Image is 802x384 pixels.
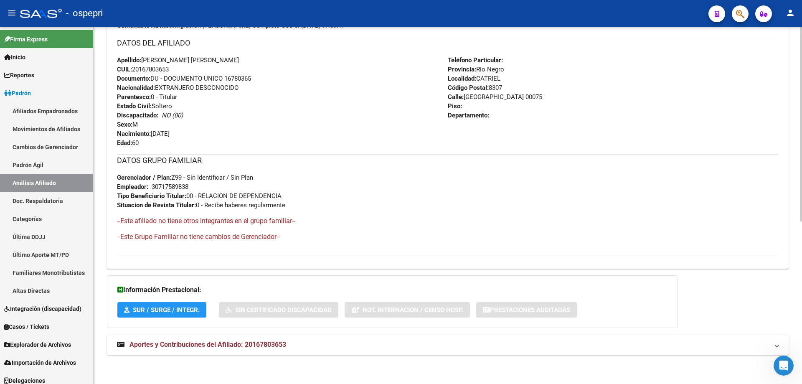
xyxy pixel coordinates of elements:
span: Inicio [33,282,51,287]
strong: Sexo: [117,121,132,128]
span: 0 - Recibe haberes regularmente [117,201,285,209]
span: Reportes [4,71,34,80]
button: Mensajes [84,261,167,294]
h3: DATOS GRUPO FAMILIAR [117,155,779,166]
span: Mensajes [112,282,139,287]
strong: Apellido: [117,56,141,64]
div: Envíanos un mensaje [8,112,159,135]
i: NO (00) [162,112,183,119]
span: [GEOGRAPHIC_DATA] 00075 [448,93,542,101]
span: Rio Negro [448,66,504,73]
span: Importación de Archivos [4,358,76,367]
p: Hola! [PERSON_NAME] [17,59,150,88]
strong: Provincia: [448,66,476,73]
span: SUR / SURGE / INTEGR. [133,306,200,314]
h4: --Este Grupo Familiar no tiene cambios de Gerenciador-- [117,232,779,242]
h3: Información Prestacional: [117,284,667,296]
span: DU - DOCUMENTO UNICO 16780365 [117,75,251,82]
span: [PERSON_NAME] [PERSON_NAME] [117,56,239,64]
strong: Comentario ADMIN: [117,22,173,29]
div: Envíanos un mensaje [17,120,140,128]
p: Necesitás ayuda? [17,88,150,102]
div: Cerrar [144,13,159,28]
h4: --Este afiliado no tiene otros integrantes en el grupo familiar-- [117,216,779,226]
strong: Gerenciador / Plan: [117,174,171,181]
strong: Nacimiento: [117,130,151,137]
strong: Localidad: [448,75,476,82]
strong: Documento: [117,75,150,82]
strong: Empleador: [117,183,148,191]
strong: Parentesco: [117,93,151,101]
strong: Piso: [448,102,462,110]
mat-icon: menu [7,8,17,18]
div: 30717589838 [152,182,188,191]
span: EXTRANJERO DESCONOCIDO [117,84,239,92]
span: CATRIEL [448,75,500,82]
span: Explorador de Archivos [4,340,71,349]
span: Padrón [4,89,31,98]
span: 0 - Titular [117,93,177,101]
span: - ospepri [66,4,103,23]
strong: Nacionalidad: [117,84,155,92]
span: 00 - RELACION DE DEPENDENCIA [117,192,282,200]
span: Prestaciones Auditadas [490,306,570,314]
button: Sin Certificado Discapacidad [219,302,338,318]
strong: Situacion de Revista Titular: [117,201,196,209]
button: Not. Internacion / Censo Hosp. [345,302,470,318]
strong: Código Postal: [448,84,489,92]
span: 8307 [448,84,502,92]
span: Casos / Tickets [4,322,49,331]
strong: Discapacitado: [117,112,158,119]
span: 60 [117,139,139,147]
iframe: Intercom live chat [774,356,794,376]
mat-expansion-panel-header: Aportes y Contribuciones del Afiliado: 20167803653 [107,335,789,355]
span: Not. Internacion / Censo Hosp. [363,306,463,314]
strong: Calle: [448,93,464,101]
span: M [117,121,138,128]
span: Z99 - Sin Identificar / Sin Plan [117,174,253,181]
span: Inicio [4,53,25,62]
span: Firma Express [4,35,48,44]
strong: Edad: [117,139,132,147]
strong: Estado Civil: [117,102,152,110]
button: SUR / SURGE / INTEGR. [117,302,206,318]
span: [DATE] [117,130,170,137]
span: Aportes y Contribuciones del Afiliado: 20167803653 [129,341,286,348]
span: Soltero [117,102,172,110]
h3: DATOS DEL AFILIADO [117,37,779,49]
span: Sin Certificado Discapacidad [235,306,332,314]
strong: Departamento: [448,112,489,119]
strong: Tipo Beneficiario Titular: [117,192,186,200]
strong: Teléfono Particular: [448,56,503,64]
span: 20167803653 [117,66,169,73]
mat-icon: person [785,8,795,18]
button: Prestaciones Auditadas [476,302,577,318]
span: Integración (discapacidad) [4,304,81,313]
strong: CUIL: [117,66,132,73]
